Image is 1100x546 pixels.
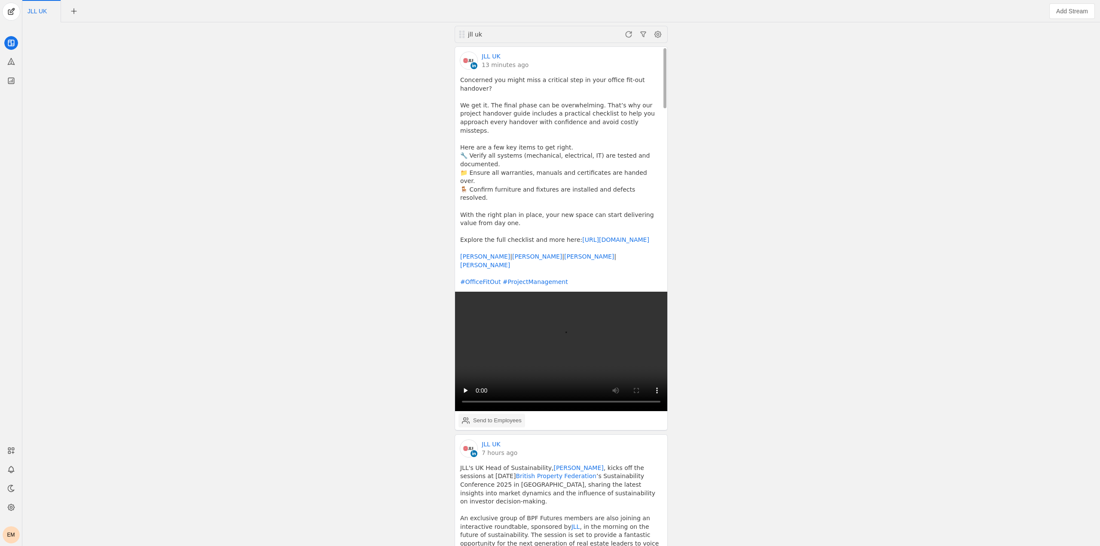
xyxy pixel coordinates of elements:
[482,52,501,61] a: JLL UK
[503,278,568,285] a: #ProjectManagement
[482,61,529,69] a: 13 minutes ago
[460,76,662,287] pre: Concerned you might miss a critical step in your office fit-out handover? We get it. The final ph...
[571,523,580,530] a: JLL
[564,253,614,260] a: [PERSON_NAME]
[460,253,510,260] a: [PERSON_NAME]
[512,253,562,260] a: [PERSON_NAME]
[516,473,596,479] a: British Property Federation
[458,414,525,427] button: Send to Employees
[460,262,510,268] a: [PERSON_NAME]
[27,8,47,14] span: Click to edit name
[460,278,501,285] a: #OfficeFitOut
[66,7,82,14] app-icon-button: New Tab
[1049,3,1095,19] button: Add Stream
[473,416,522,425] div: Send to Employees
[460,440,477,457] img: cache
[482,448,517,457] a: 7 hours ago
[582,236,649,243] a: [URL][DOMAIN_NAME]
[467,30,570,39] div: jll uk
[3,526,20,543] button: EM
[460,52,477,69] img: cache
[1056,7,1088,15] span: Add Stream
[553,464,603,471] a: [PERSON_NAME]
[468,30,570,39] div: jll uk
[482,440,501,448] a: JLL UK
